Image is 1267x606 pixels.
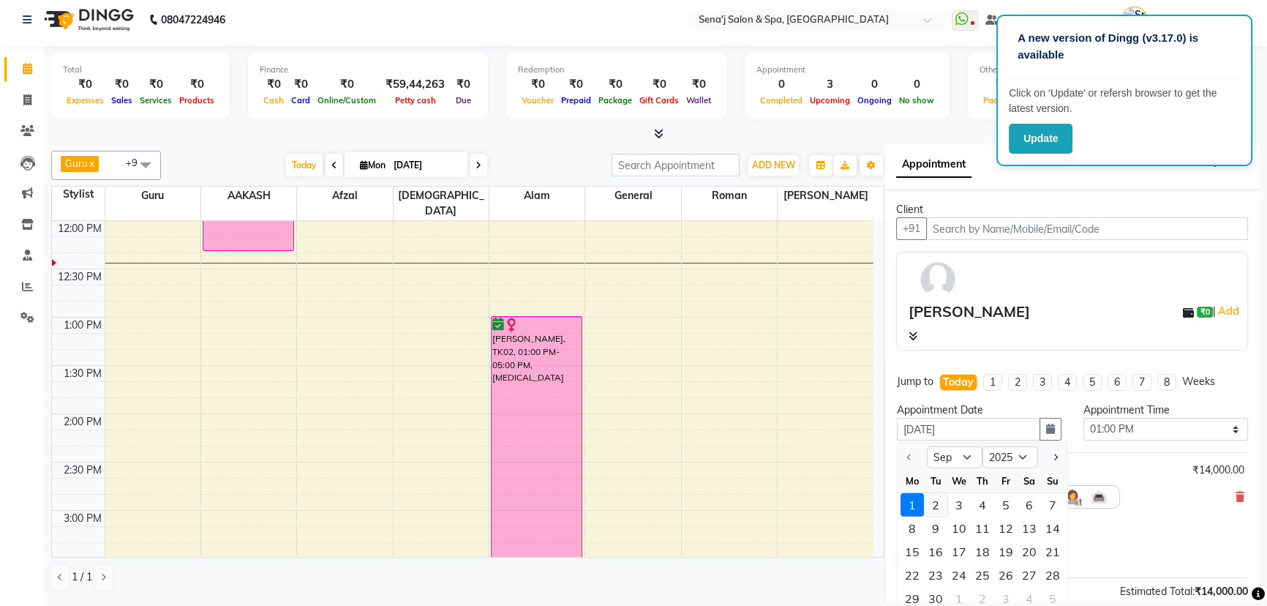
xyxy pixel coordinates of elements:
div: 1:30 PM [61,366,105,381]
div: Sa [1018,469,1041,493]
div: Monday, September 1, 2025 [901,493,924,517]
div: 8 [901,517,924,540]
div: Monday, September 8, 2025 [901,517,924,540]
div: Today [943,375,974,390]
li: 8 [1157,374,1176,391]
div: 6 [1018,493,1041,517]
span: Packages [980,95,1025,105]
div: 17 [947,540,971,564]
div: Saturday, September 13, 2025 [1018,517,1041,540]
span: Roman [682,187,777,205]
div: 27 [1018,564,1041,587]
div: Friday, September 19, 2025 [994,540,1018,564]
p: Click on ‘Update’ or refersh browser to get the latest version. [1009,86,1240,116]
div: Friday, September 5, 2025 [994,493,1018,517]
li: 2 [1008,374,1027,391]
div: Sunday, September 21, 2025 [1041,540,1064,564]
span: Sales [108,95,136,105]
span: Alam [489,187,584,205]
div: Tu [924,469,947,493]
div: 23 [924,564,947,587]
div: ₹0 [63,76,108,93]
div: Appointment [756,64,938,76]
div: Wednesday, September 24, 2025 [947,564,971,587]
span: Card [287,95,314,105]
div: Su [1041,469,1064,493]
div: Th [971,469,994,493]
li: 6 [1108,374,1127,391]
span: General [585,187,680,205]
div: Tuesday, September 23, 2025 [924,564,947,587]
div: 10 [947,517,971,540]
div: Saturday, September 20, 2025 [1018,540,1041,564]
div: ₹0 [108,76,136,93]
a: Add [1216,302,1241,320]
button: Update [1009,124,1072,154]
li: 4 [1058,374,1077,391]
div: ₹0 [136,76,176,93]
span: ADD NEW [752,160,795,171]
div: Wednesday, September 3, 2025 [947,493,971,517]
div: Tuesday, September 9, 2025 [924,517,947,540]
select: Select month [927,446,982,468]
span: Appointment [896,151,971,178]
div: Friday, September 26, 2025 [994,564,1018,587]
div: Tuesday, September 2, 2025 [924,493,947,517]
li: 7 [1132,374,1151,391]
div: Appointment Time [1083,403,1248,418]
div: ₹0 [683,76,715,93]
div: 24 [947,564,971,587]
div: ₹0 [176,76,218,93]
div: ₹0 [557,76,595,93]
div: Saturday, September 6, 2025 [1018,493,1041,517]
li: 1 [983,374,1002,391]
span: Mon [356,160,389,171]
div: 12:00 PM [55,221,105,236]
div: 13 [1018,517,1041,540]
div: Mo [901,469,924,493]
div: Monday, September 15, 2025 [901,540,924,564]
div: Wednesday, September 17, 2025 [947,540,971,564]
span: Prepaid [557,95,595,105]
span: 1 / 1 [72,569,92,585]
img: Hairdresser.png [1064,488,1081,506]
input: yyyy-mm-dd [897,418,1040,441]
div: Thursday, September 4, 2025 [971,493,994,517]
div: Thursday, September 11, 2025 [971,517,994,540]
span: Package [595,95,636,105]
div: 21 [1041,540,1064,564]
li: 3 [1033,374,1052,391]
div: 19 [994,540,1018,564]
div: 12 [994,517,1018,540]
div: ₹0 [595,76,636,93]
div: 14 [1041,517,1064,540]
div: ₹59,44,263 [380,76,451,93]
span: Guru [105,187,200,205]
div: Fr [994,469,1018,493]
div: Wednesday, September 10, 2025 [947,517,971,540]
img: avatar [917,258,959,301]
div: 1:00 PM [61,318,105,333]
button: ADD NEW [748,155,799,176]
div: 26 [994,564,1018,587]
div: Sunday, September 28, 2025 [1041,564,1064,587]
div: 5 [994,493,1018,517]
span: Today [286,154,323,176]
div: Stylist [52,187,105,202]
span: Estimated Total: [1120,585,1195,598]
span: No show [895,95,938,105]
div: Appointment Date [897,403,1061,418]
span: Upcoming [806,95,854,105]
input: Search by Name/Mobile/Email/Code [926,217,1248,240]
li: 5 [1083,374,1102,391]
div: 2 [924,493,947,517]
div: ₹0 [636,76,683,93]
div: [PERSON_NAME] [909,301,1030,323]
input: Search Appointment [612,154,740,176]
span: +9 [126,157,148,168]
div: 3 [806,76,854,93]
span: Petty cash [391,95,440,105]
div: We [947,469,971,493]
div: ₹0 [518,76,557,93]
div: 0 [756,76,806,93]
